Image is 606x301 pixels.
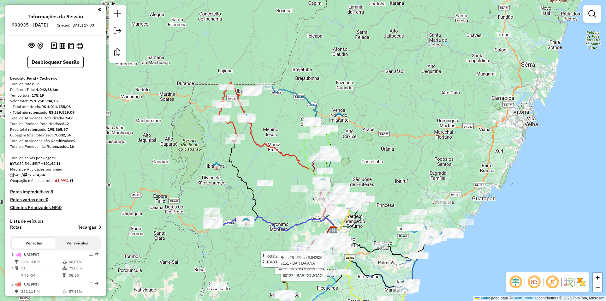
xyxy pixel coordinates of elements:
[10,205,101,210] h4: Clientes Priorizados NR:
[77,225,101,230] h4: Recargas: 3
[32,162,36,166] i: Total de rotas
[10,173,14,177] i: Total de Atividades
[291,185,307,192] div: Atividade não roteirizada - BAR ARAPOCA
[10,104,101,110] div: - Total roteirizado:
[24,282,39,286] span: UAI9F15
[593,273,602,282] a: Zoom in
[12,238,56,249] button: Ver rotas
[66,116,73,120] strong: 549
[459,219,474,225] div: Atividade não roteirizada - Brasa delivery Vivia
[50,189,53,195] strong: 8
[27,76,57,81] strong: Farid - Cachoeiro
[10,189,101,195] h4: Rotas improdutivas:
[32,93,44,98] strong: 175:19
[512,296,539,300] a: OpenStreetMap
[337,246,353,253] div: Atividade não roteirizada - GIZELI MOURA MACHAD
[55,133,71,137] strong: 7.082,54
[68,265,98,271] td: 72,89%
[58,41,67,50] button: Visualizar relatório de Roteirização
[11,265,15,271] td: /
[62,121,69,126] strong: 842
[11,272,15,279] td: =
[473,296,606,301] div: Map data © contributors,© 2025 TomTom, Microsoft
[57,162,60,166] i: Meta Caixas/viagem: 1,00 Diferença: 190,42
[10,155,101,161] div: Total de caixas por viagem:
[73,138,75,143] strong: 9
[545,274,560,290] span: Exibir rótulo
[10,93,101,98] div: Tempo total:
[10,219,101,224] h4: Lista de veículos
[10,110,101,115] div: - Total não roteirizado:
[10,138,101,144] div: Total de Atividades não Roteirizadas:
[10,162,14,166] i: Cubagem total roteirizado
[10,225,22,230] h4: Rotas
[10,115,101,121] div: Total de Atividades Roteirizadas:
[11,252,39,257] span: 1 -
[24,252,39,257] span: UAI9F07
[28,99,58,103] strong: R$ 1.250.984,15
[10,132,101,138] div: Cubagem total roteirizado:
[596,274,600,281] span: +
[427,236,435,244] img: Piuma
[75,41,84,51] button: Imprimir Rotas
[21,288,62,295] td: 262,11 KM
[210,219,218,227] img: Guaçuí
[11,295,15,301] td: /
[10,127,101,132] div: Peso total roteirizado:
[28,14,83,20] h4: Informações da Sessão
[62,290,67,293] i: % de utilização do peso
[69,144,74,149] strong: 16
[10,197,101,202] h4: Rotas vários dias:
[593,282,602,292] a: Zoom out
[12,22,48,28] h6: 990935 - [DATE]
[111,46,124,60] a: Criar modelo
[563,277,573,287] img: Fluxo de ruas
[491,296,492,300] span: |
[59,205,62,210] strong: 0
[27,41,36,51] button: Exibir sessão original
[41,104,71,109] strong: R$ 1.011.155,06
[62,260,67,264] i: % de utilização do peso
[54,22,97,28] div: Criação: [DATE] 17:33
[46,197,48,202] strong: 0
[402,278,410,286] img: Itapemirim
[111,24,124,39] a: Exportar sessão
[62,266,67,270] i: % de utilização da cubagem
[336,269,351,275] div: Atividade não roteirizada - TEXA GRILL
[210,283,226,289] div: Atividade não roteirizada - SUP NSA APARECIDA
[10,81,101,87] div: Total de rotas:
[576,277,586,287] img: Exibir/Ocultar setores
[475,296,490,300] a: Leaflet
[257,180,273,186] div: Atividade não roteirizada - ADEGA PUTAO E VANDA
[586,8,598,20] a: Exibir filtros
[401,286,409,295] img: Marataizes
[212,162,221,170] img: Ibitirama
[68,259,98,265] td: 68,01%
[89,282,93,286] em: Opções
[242,217,250,225] img: Alegre
[10,178,54,183] span: Ocupação média da frota:
[21,272,62,279] td: 7,75 KM
[10,172,101,178] div: 549 / 37 =
[508,274,523,290] span: Ocultar deslocamento
[56,238,99,249] button: Ver veículos
[23,173,27,177] i: Total de rotas
[10,121,101,127] div: Total de Pedidos Roteirizados:
[242,114,251,122] img: Iuna
[67,41,75,51] button: Visualizar Romaneio
[50,41,58,51] button: Logs desbloquear sessão
[98,6,101,13] a: Clique aqui para minimizar o painel
[10,98,101,104] div: Valor total:
[10,166,101,172] div: Média de Atividades por viagem:
[55,178,69,183] strong: 61,99%
[95,282,98,286] em: Rota exportada
[335,112,343,120] img: Venda Nova Imigrante
[89,252,93,256] em: Opções
[36,41,45,51] button: Centralizar mapa no depósito ou ponto de apoio
[362,195,371,203] img: Vargem Alta
[10,87,101,93] div: Distância Total:
[596,283,600,291] span: −
[211,283,226,289] div: Atividade não roteirizada - SUPERM DO POVO
[48,127,68,132] strong: 195.865,87
[285,263,293,272] img: Muqui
